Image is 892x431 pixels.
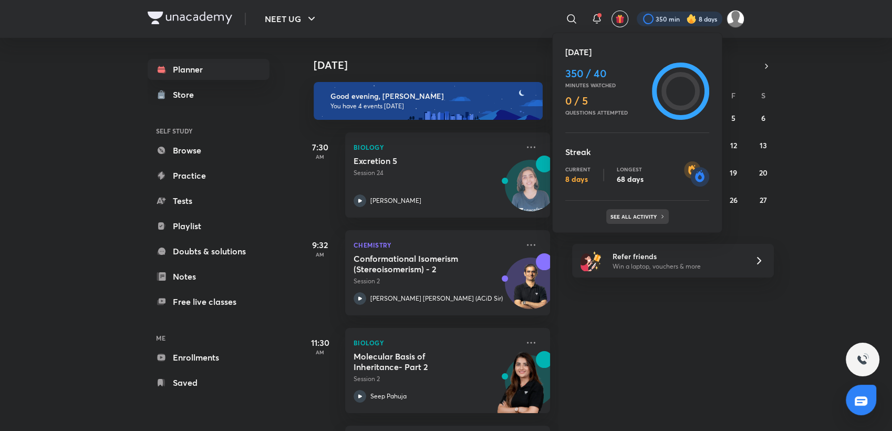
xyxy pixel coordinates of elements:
p: Questions attempted [565,109,648,116]
h4: 0 / 5 [565,95,648,107]
p: Current [565,166,590,172]
h5: [DATE] [565,46,709,58]
p: Minutes watched [565,82,648,88]
p: 68 days [617,175,644,184]
p: 8 days [565,175,590,184]
h5: Streak [565,146,709,158]
p: Longest [617,166,644,172]
p: See all activity [610,213,659,220]
img: streak [684,161,709,187]
h4: 350 / 40 [565,67,648,80]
